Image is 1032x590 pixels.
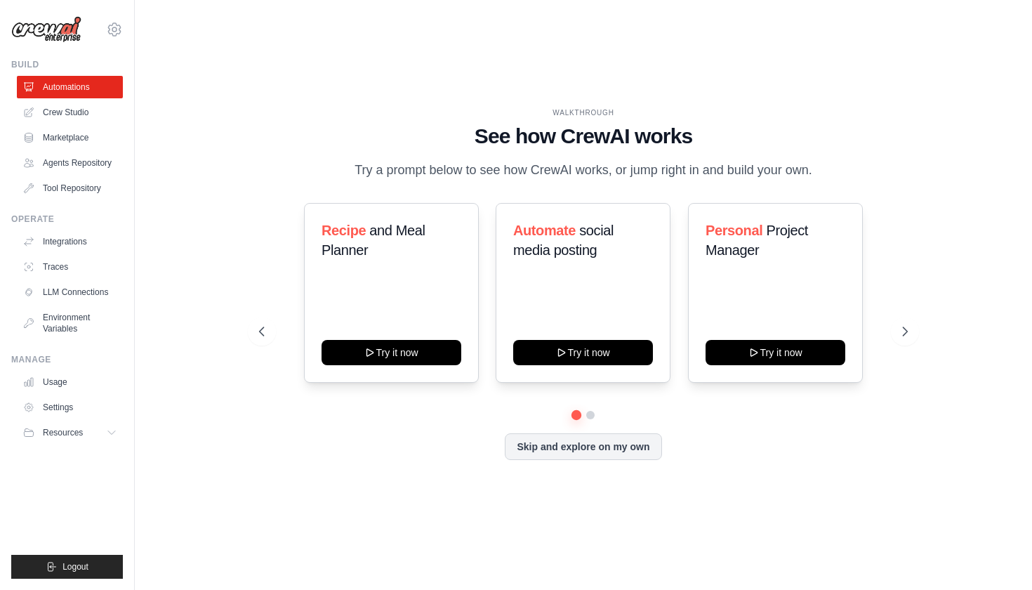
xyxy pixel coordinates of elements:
[17,126,123,149] a: Marketplace
[17,230,123,253] a: Integrations
[11,354,123,365] div: Manage
[706,223,762,238] span: Personal
[17,152,123,174] a: Agents Repository
[17,256,123,278] a: Traces
[17,306,123,340] a: Environment Variables
[17,177,123,199] a: Tool Repository
[17,76,123,98] a: Automations
[11,555,123,579] button: Logout
[322,340,461,365] button: Try it now
[259,124,907,149] h1: See how CrewAI works
[11,214,123,225] div: Operate
[17,101,123,124] a: Crew Studio
[43,427,83,438] span: Resources
[62,561,88,572] span: Logout
[348,160,819,181] p: Try a prompt below to see how CrewAI works, or jump right in and build your own.
[17,371,123,393] a: Usage
[259,107,907,118] div: WALKTHROUGH
[11,59,123,70] div: Build
[706,340,845,365] button: Try it now
[17,396,123,419] a: Settings
[322,223,425,258] span: and Meal Planner
[17,421,123,444] button: Resources
[505,433,661,460] button: Skip and explore on my own
[322,223,366,238] span: Recipe
[706,223,808,258] span: Project Manager
[11,16,81,43] img: Logo
[513,340,653,365] button: Try it now
[513,223,576,238] span: Automate
[17,281,123,303] a: LLM Connections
